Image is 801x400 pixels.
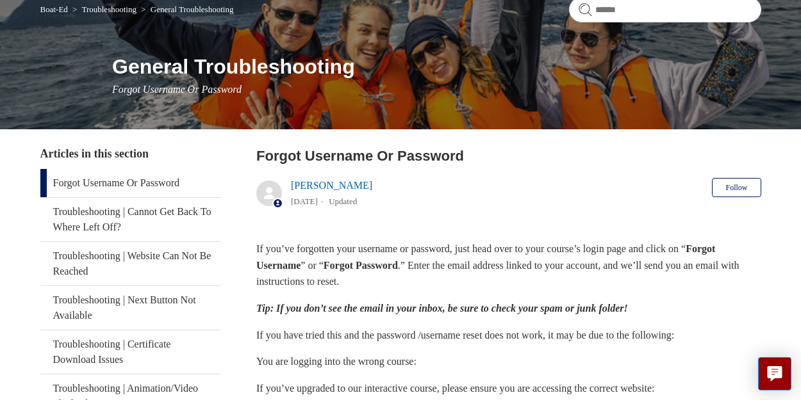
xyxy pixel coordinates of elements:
li: General Troubleshooting [138,4,233,14]
span: Articles in this section [40,147,149,160]
a: Troubleshooting | Next Button Not Available [40,286,220,330]
time: 05/20/2025, 12:58 [291,196,318,206]
li: Boat-Ed [40,4,70,14]
a: General Troubleshooting [151,4,234,14]
strong: Forgot Username [256,243,715,271]
a: Troubleshooting | Cannot Get Back To Where Left Off? [40,198,220,241]
strong: Forgot Password [324,260,398,271]
a: Troubleshooting [81,4,136,14]
span: Forgot Username Or Password [112,84,242,95]
button: Live chat [758,357,791,390]
button: Follow Article [712,178,761,197]
a: Troubleshooting | Certificate Download Issues [40,330,220,374]
li: Updated [329,196,357,206]
em: Tip: If you don’t see the email in your inbox, be sure to check your spam or junk folder! [256,303,628,314]
p: If you’ve forgotten your username or password, just head over to your course’s login page and cli... [256,241,761,290]
a: [PERSON_NAME] [291,180,372,191]
h1: General Troubleshooting [112,51,761,82]
h2: Forgot Username Or Password [256,145,761,166]
a: Troubleshooting | Website Can Not Be Reached [40,242,220,285]
p: You are logging into the wrong course: [256,353,761,370]
li: Troubleshooting [70,4,138,14]
a: Forgot Username Or Password [40,169,220,197]
p: If you have tried this and the password /username reset does not work, it may be due to the follo... [256,327,761,344]
a: Boat-Ed [40,4,68,14]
